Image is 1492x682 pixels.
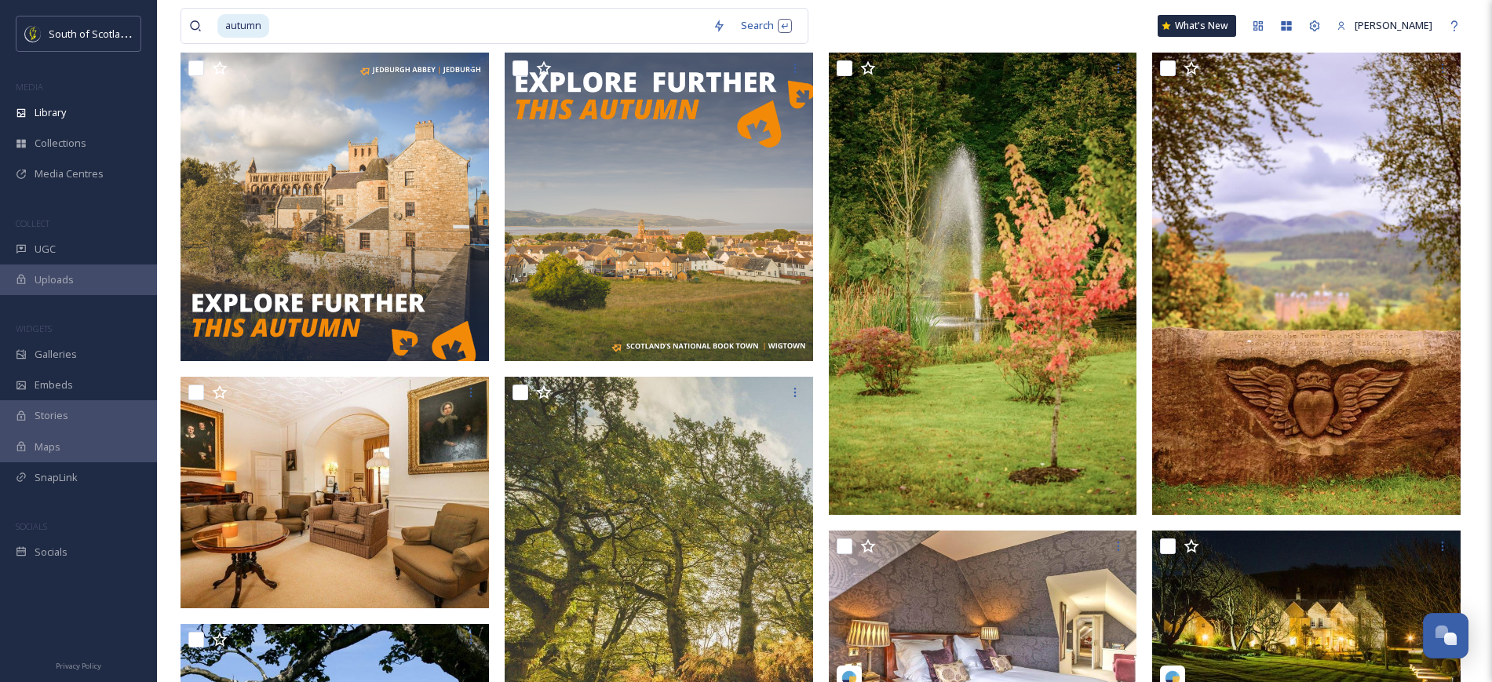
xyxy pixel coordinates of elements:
button: Open Chat [1423,613,1468,658]
span: COLLECT [16,217,49,229]
a: Privacy Policy [56,655,101,674]
img: Jedburgh Autumn.png [181,53,489,361]
span: WIDGETS [16,323,52,334]
img: Drumlanrig (12).jpg [1152,53,1461,515]
img: Wigtown Autumn.png [505,53,813,361]
span: South of Scotland Destination Alliance [49,26,228,41]
span: Privacy Policy [56,661,101,671]
img: c1cc9a0c375caea9a8b4d25114c929fee64d7c1654b0f8afcf65a5a10f00f8d0.jpg [181,377,489,608]
span: MEDIA [16,81,43,93]
span: Collections [35,136,86,151]
a: [PERSON_NAME] [1329,10,1440,41]
span: Library [35,105,66,120]
span: [PERSON_NAME] [1355,18,1432,32]
a: What's New [1158,15,1236,37]
span: Galleries [35,347,77,362]
span: UGC [35,242,56,257]
span: SOCIALS [16,520,47,532]
img: Dumfries House (22).jpg [829,53,1137,515]
span: Uploads [35,272,74,287]
span: Maps [35,439,60,454]
span: Socials [35,545,67,560]
img: images.jpeg [25,26,41,42]
span: Embeds [35,377,73,392]
span: autumn [217,14,269,37]
span: Media Centres [35,166,104,181]
span: Stories [35,408,68,423]
div: Search [733,10,800,41]
span: SnapLink [35,470,78,485]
